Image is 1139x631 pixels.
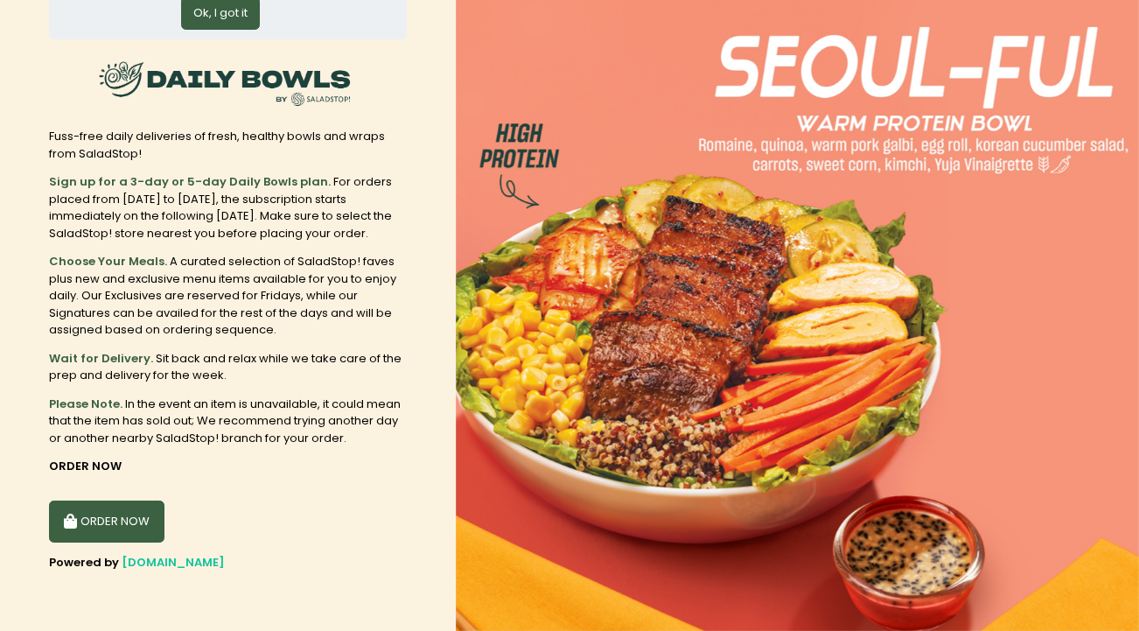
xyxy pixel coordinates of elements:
[49,501,164,543] button: ORDER NOW
[49,554,407,571] div: Powered by
[49,253,407,339] div: A curated selection of SaladStop! faves plus new and exclusive menu items available for you to en...
[94,51,356,116] img: SaladStop!
[49,396,407,447] div: In the event an item is unavailable, it could mean that the item has sold out; We recommend tryin...
[49,350,153,367] b: Wait for Delivery.
[49,173,407,242] div: For orders placed from [DATE] to [DATE], the subscription starts immediately on the following [DA...
[49,128,407,162] div: Fuss-free daily deliveries of fresh, healthy bowls and wraps from SaladStop!
[122,554,225,571] a: [DOMAIN_NAME]
[49,458,407,475] div: ORDER NOW
[49,396,122,412] b: Please Note.
[49,350,407,384] div: Sit back and relax while we take care of the prep and delivery for the week.
[49,173,331,190] b: Sign up for a 3-day or 5-day Daily Bowls plan.
[49,253,167,270] b: Choose Your Meals.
